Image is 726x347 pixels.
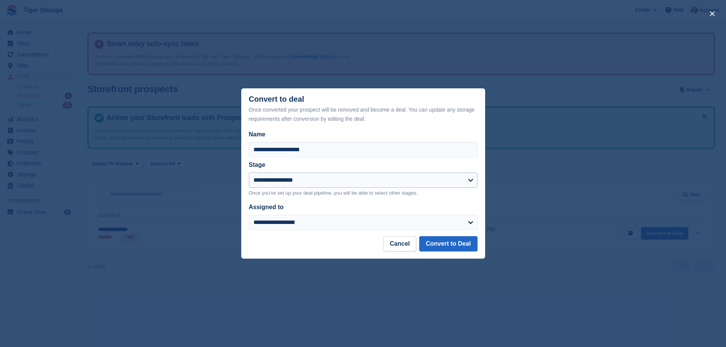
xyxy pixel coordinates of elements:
label: Assigned to [249,204,284,210]
div: Convert to deal [249,95,478,123]
button: Convert to Deal [419,236,477,251]
p: Once you've set up your deal pipeline, you will be able to select other stages. [249,189,478,197]
div: Once converted your prospect will be removed and become a deal. You can update any storage requir... [249,105,478,123]
label: Name [249,130,478,139]
label: Stage [249,162,266,168]
button: close [706,8,718,20]
button: Cancel [383,236,416,251]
